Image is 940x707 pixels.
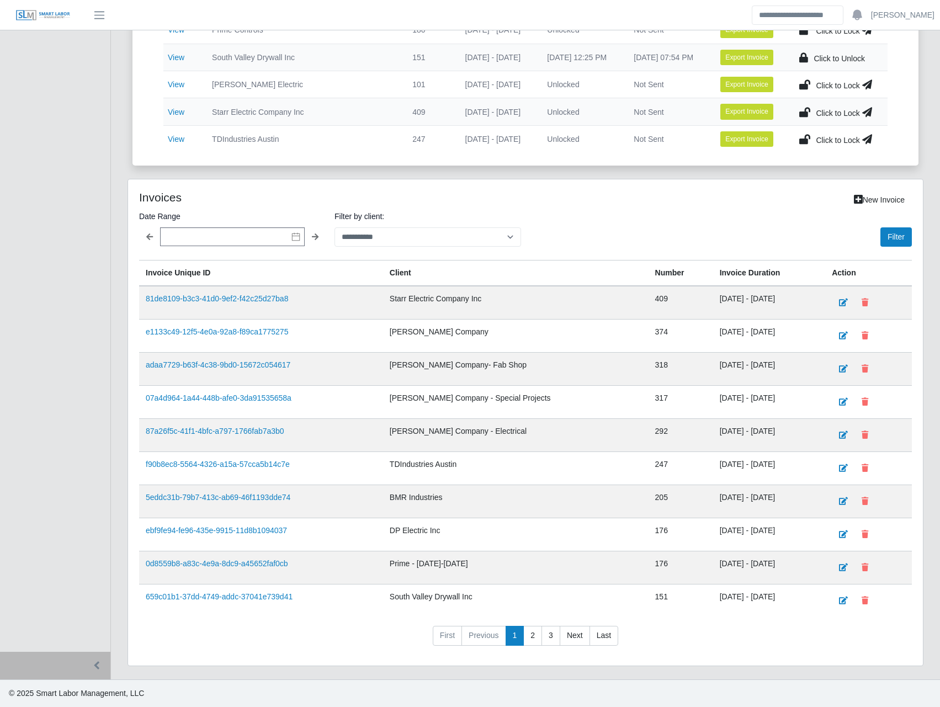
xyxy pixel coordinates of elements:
td: 176 [649,551,713,584]
td: [PERSON_NAME] Company - Electrical [383,419,649,452]
td: [DATE] 07:54 PM [625,44,711,71]
td: [DATE] - [DATE] [456,125,539,152]
a: f90b8ec8-5564-4326-a15a-57cca5b14c7e [146,460,290,469]
td: 176 [649,518,713,551]
a: View [168,108,184,116]
td: [DATE] - [DATE] [713,584,826,618]
input: Search [752,6,843,25]
button: Export Invoice [720,77,773,92]
td: Not Sent [625,98,711,125]
th: Invoice Unique ID [139,261,383,286]
td: 374 [649,320,713,353]
img: SLM Logo [15,9,71,22]
td: [PERSON_NAME] Company - Special Projects [383,386,649,419]
td: [PERSON_NAME] Company [383,320,649,353]
a: 2 [523,626,542,646]
th: Number [649,261,713,286]
td: 151 [649,584,713,618]
td: Unlocked [538,125,625,152]
td: South Valley Drywall Inc [383,584,649,618]
td: 409 [403,98,456,125]
button: Export Invoice [720,131,773,147]
a: View [168,53,184,62]
td: Unlocked [538,98,625,125]
a: 5eddc31b-79b7-413c-ab69-46f1193dde74 [146,493,290,502]
a: View [168,80,184,89]
label: Filter by client: [334,210,521,223]
a: 659c01b1-37dd-4749-addc-37041e739d41 [146,592,293,601]
label: Date Range [139,210,326,223]
td: [DATE] - [DATE] [713,320,826,353]
td: 247 [649,452,713,485]
button: Export Invoice [720,104,773,119]
td: Prime - [DATE]-[DATE] [383,551,649,584]
span: Click to Unlock [814,54,865,63]
td: [DATE] - [DATE] [456,98,539,125]
td: [DATE] - [DATE] [713,551,826,584]
td: [DATE] - [DATE] [713,353,826,386]
td: DP Electric Inc [383,518,649,551]
td: [DATE] - [DATE] [713,286,826,320]
td: 151 [403,44,456,71]
th: Action [825,261,912,286]
td: TDIndustries Austin [203,125,403,152]
span: Click to Lock [816,136,859,145]
td: [DATE] - [DATE] [456,44,539,71]
a: e1133c49-12f5-4e0a-92a8-f89ca1775275 [146,327,288,336]
a: New Invoice [847,190,912,210]
a: 81de8109-b3c3-41d0-9ef2-f42c25d27ba8 [146,294,288,303]
td: [DATE] - [DATE] [713,518,826,551]
button: Export Invoice [720,50,773,65]
td: 205 [649,485,713,518]
span: Click to Lock [816,26,859,35]
td: 409 [649,286,713,320]
nav: pagination [139,626,912,655]
button: Filter [880,227,912,247]
span: © 2025 Smart Labor Management, LLC [9,689,144,698]
a: ebf9fe94-fe96-435e-9915-11d8b1094037 [146,526,287,535]
td: Starr Electric Company Inc [203,98,403,125]
td: South Valley Drywall Inc [203,44,403,71]
td: Starr Electric Company Inc [383,286,649,320]
a: 3 [541,626,560,646]
span: Click to Lock [816,81,859,90]
th: Client [383,261,649,286]
td: [DATE] - [DATE] [713,419,826,452]
a: [PERSON_NAME] [871,9,934,21]
a: View [168,135,184,143]
td: [DATE] - [DATE] [713,485,826,518]
a: 07a4d964-1a44-448b-afe0-3da91535658a [146,394,291,402]
td: [DATE] - [DATE] [456,71,539,98]
td: TDIndustries Austin [383,452,649,485]
a: 1 [506,626,524,646]
h4: Invoices [139,190,452,204]
td: Unlocked [538,71,625,98]
td: 292 [649,419,713,452]
td: 317 [649,386,713,419]
td: [DATE] - [DATE] [713,386,826,419]
th: Invoice Duration [713,261,826,286]
td: [DATE] - [DATE] [713,452,826,485]
td: [DATE] 12:25 PM [538,44,625,71]
td: 101 [403,71,456,98]
a: Next [560,626,590,646]
a: Last [590,626,618,646]
td: BMR Industries [383,485,649,518]
td: 318 [649,353,713,386]
td: Not Sent [625,125,711,152]
td: [PERSON_NAME] Company- Fab Shop [383,353,649,386]
a: 87a26f5c-41f1-4bfc-a797-1766fab7a3b0 [146,427,284,435]
span: Click to Lock [816,109,859,118]
a: 0d8559b8-a83c-4e9a-8dc9-a45652faf0cb [146,559,288,568]
a: adaa7729-b63f-4c38-9bd0-15672c054617 [146,360,290,369]
td: [PERSON_NAME] Electric [203,71,403,98]
td: Not Sent [625,71,711,98]
td: 247 [403,125,456,152]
